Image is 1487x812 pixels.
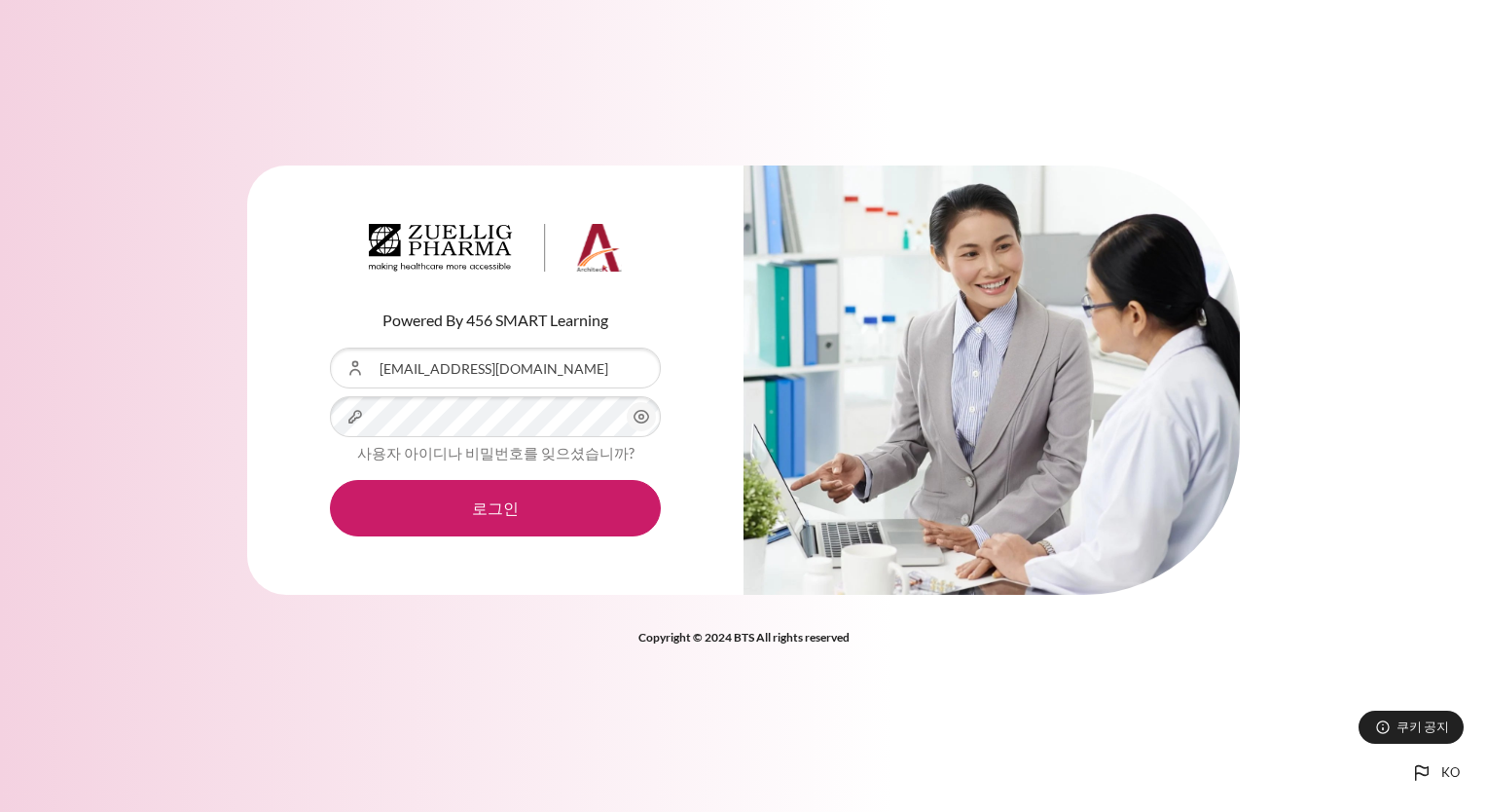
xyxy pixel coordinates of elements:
p: Powered By 456 SMART Learning [330,309,661,332]
button: Languages [1402,754,1468,793]
button: 쿠키 공지 [1359,711,1464,744]
input: 사용자 아이디 [330,348,661,388]
strong: Copyright © 2024 BTS All rights reserved [638,630,850,645]
span: 쿠키 공지 [1396,718,1449,736]
span: ko [1441,763,1460,783]
a: 사용자 아이디나 비밀번호를 잊으셨습니까? [357,444,635,461]
button: 로그인 [330,480,661,536]
a: Architeck [369,224,622,280]
img: Architeck [369,224,622,273]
